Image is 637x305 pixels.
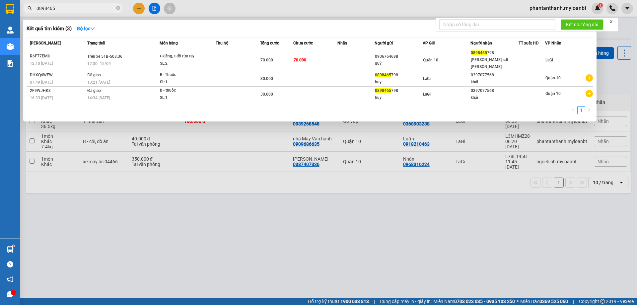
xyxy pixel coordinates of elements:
[160,41,178,45] span: Món hàng
[7,43,14,50] img: warehouse-icon
[72,23,100,34] button: Bộ lọcdown
[471,72,518,79] div: 0397077568
[77,26,95,31] strong: Bộ lọc
[439,19,555,30] input: Nhập số tổng đài
[577,106,585,114] li: 1
[545,58,553,62] span: LaGi
[587,108,591,112] span: right
[116,6,120,10] span: close-circle
[30,80,53,85] span: 07:49 [DATE]
[471,56,518,70] div: [PERSON_NAME] sdt [PERSON_NAME]
[87,54,122,59] span: Trên xe 51B-503.36
[87,80,110,85] span: 13:21 [DATE]
[337,41,347,45] span: Nhãn
[423,58,438,62] span: Quận 10
[160,60,210,67] div: SL: 2
[423,41,435,45] span: VP Gửi
[519,41,539,45] span: TT xuất HĐ
[566,21,598,28] span: Kết nối tổng đài
[375,87,422,94] div: 798
[423,76,431,81] span: LaGi
[569,106,577,114] li: Previous Page
[30,41,61,45] span: [PERSON_NAME]
[260,58,273,62] span: 70.000
[586,90,593,97] span: plus-circle
[7,246,14,253] img: warehouse-icon
[160,53,210,60] div: t-kiếng, t-đồ rửa tay
[375,60,422,67] div: quý
[260,92,273,97] span: 30.000
[160,87,210,94] div: b - thuốc
[116,5,120,12] span: close-circle
[30,96,53,100] span: 16:33 [DATE]
[578,107,585,114] a: 1
[7,60,14,67] img: solution-icon
[28,6,32,11] span: search
[6,4,14,14] img: logo-vxr
[375,73,391,77] span: 0898465
[87,73,101,77] span: Đã giao
[471,94,518,101] div: khải
[375,53,422,60] div: 0906764688
[7,27,14,34] img: warehouse-icon
[293,41,313,45] span: Chưa cước
[375,94,422,101] div: huy
[545,91,561,96] span: Quận 10
[90,26,95,31] span: down
[7,291,13,297] span: message
[471,50,487,55] span: 0898465
[586,74,593,82] span: plus-circle
[260,41,279,45] span: Tổng cước
[30,87,85,94] div: 2F9WJHK3
[471,87,518,94] div: 0397077568
[87,88,101,93] span: Đã giao
[87,41,105,45] span: Trạng thái
[30,72,85,79] div: DHXQ6WFW
[216,41,228,45] span: Thu hộ
[87,61,111,66] span: 12:30 - 15/09
[609,19,613,24] span: close
[260,76,273,81] span: 30.000
[27,25,72,32] h3: Kết quả tìm kiếm ( 3 )
[160,94,210,102] div: SL: 1
[30,53,85,60] div: R6F77EMU
[375,72,422,79] div: 798
[160,71,210,79] div: B- Thuốc
[375,41,393,45] span: Người gửi
[571,108,575,112] span: left
[471,49,518,56] div: 798
[569,106,577,114] button: left
[585,106,593,114] li: Next Page
[375,79,422,86] div: huy
[423,92,431,97] span: LaGi
[30,61,53,66] span: 12:10 [DATE]
[13,245,15,247] sup: 1
[471,79,518,86] div: khải
[7,261,13,267] span: question-circle
[470,41,492,45] span: Người nhận
[160,79,210,86] div: SL: 1
[87,96,110,100] span: 14:34 [DATE]
[294,58,306,62] span: 70.000
[36,5,115,12] input: Tìm tên, số ĐT hoặc mã đơn
[585,106,593,114] button: right
[561,19,603,30] button: Kết nối tổng đài
[7,276,13,282] span: notification
[545,76,561,80] span: Quận 10
[545,41,561,45] span: VP Nhận
[375,88,391,93] span: 0898465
